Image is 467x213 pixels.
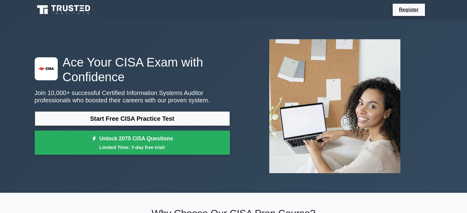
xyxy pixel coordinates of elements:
[42,144,222,151] small: Limited Time: 7-day free trial!
[35,55,230,84] h1: Ace Your CISA Exam with Confidence
[395,6,422,13] a: Register
[35,89,230,104] p: Join 10,000+ successful Certified Information Systems Auditor professionals who boosted their car...
[35,131,230,155] a: Unlock 2075 CISA QuestionsLimited Time: 7-day free trial!
[35,111,230,126] a: Start Free CISA Practice Test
